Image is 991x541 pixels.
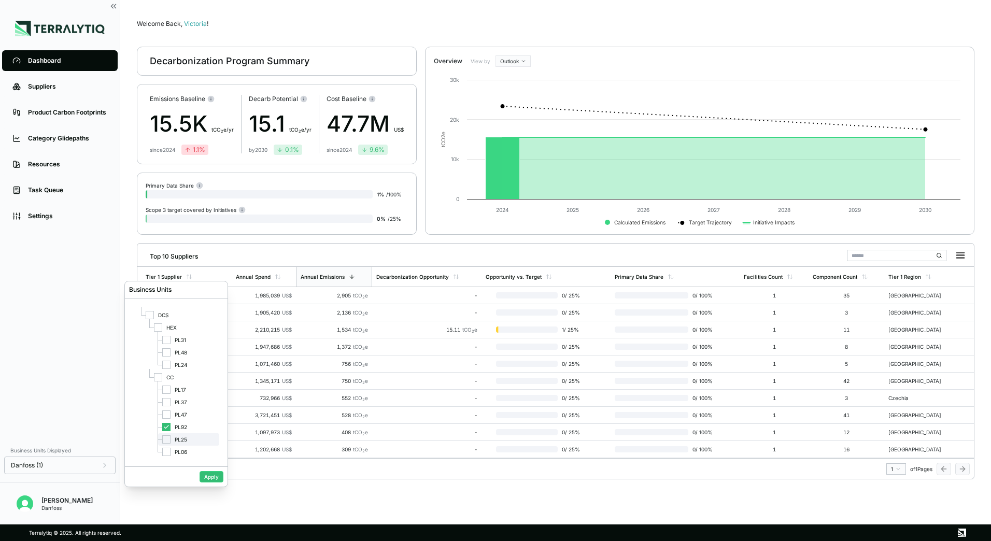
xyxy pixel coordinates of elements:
[236,292,291,298] div: 1,985,039
[376,446,477,452] div: -
[558,309,585,316] span: 0 / 25 %
[558,361,585,367] span: 0 / 25 %
[28,82,107,91] div: Suppliers
[327,95,404,103] div: Cost Baseline
[353,412,368,418] span: tCO e
[150,147,175,153] div: since 2024
[300,446,368,452] div: 309
[886,463,906,475] button: 1
[353,326,368,333] span: tCO e
[813,326,880,333] div: 11
[150,95,234,103] div: Emissions Baseline
[688,292,714,298] span: 0 / 100 %
[353,429,368,435] span: tCO e
[558,378,585,384] span: 0 / 25 %
[146,274,182,280] div: Tier 1 Supplier
[558,429,585,435] span: 0 / 25 %
[615,274,663,280] div: Primary Data Share
[558,412,585,418] span: 0 / 25 %
[744,274,783,280] div: Facilities Count
[386,191,402,197] span: / 100 %
[888,378,955,384] div: [GEOGRAPHIC_DATA]
[236,429,291,435] div: 1,097,973
[236,378,291,384] div: 1,345,171
[813,292,880,298] div: 35
[813,309,880,316] div: 3
[207,20,208,27] span: !
[300,344,368,350] div: 1,372
[353,395,368,401] span: tCO e
[236,274,271,280] div: Annual Spend
[688,412,714,418] span: 0 / 100 %
[236,309,291,316] div: 1,905,420
[236,344,291,350] div: 1,947,686
[137,20,974,28] div: Welcome Back,
[28,212,107,220] div: Settings
[353,378,368,384] span: tCO e
[688,446,714,452] span: 0 / 100 %
[236,361,291,367] div: 1,071,460
[450,77,459,83] text: 30k
[471,58,491,64] label: View by
[888,292,955,298] div: [GEOGRAPHIC_DATA]
[558,292,585,298] span: 0 / 25 %
[236,395,291,401] div: 732,966
[888,274,921,280] div: Tier 1 Region
[300,395,368,401] div: 552
[362,329,365,334] sub: 2
[377,191,384,197] span: 1 %
[282,292,292,298] span: US$
[41,496,93,505] div: [PERSON_NAME]
[388,216,401,222] span: / 25 %
[353,292,368,298] span: tCO e
[362,449,365,453] sub: 2
[744,446,804,452] div: 1
[146,206,246,213] div: Scope 3 target covered by Initiatives
[377,216,386,222] span: 0 %
[778,207,790,213] text: 2028
[300,326,368,333] div: 1,534
[891,466,901,472] div: 1
[28,186,107,194] div: Task Queue
[434,57,462,65] div: Overview
[353,446,368,452] span: tCO e
[362,312,365,317] sub: 2
[744,292,804,298] div: 1
[41,505,93,511] div: Danfoss
[376,361,477,367] div: -
[376,326,477,333] div: 15.11
[362,432,365,436] sub: 2
[221,129,223,134] sub: 2
[910,466,932,472] span: of 1 Pages
[12,491,37,516] button: Open user button
[376,429,477,435] div: -
[689,219,732,226] text: Target Trajectory
[558,326,585,333] span: 1 / 25 %
[282,309,292,316] span: US$
[450,117,459,123] text: 20k
[496,207,509,213] text: 2024
[848,207,861,213] text: 2029
[300,429,368,435] div: 408
[486,274,542,280] div: Opportunity vs. Target
[456,196,459,202] text: 0
[300,361,368,367] div: 756
[361,146,385,154] div: 9.6 %
[211,126,234,133] span: t CO e/yr
[888,326,955,333] div: [GEOGRAPHIC_DATA]
[813,274,857,280] div: Component Count
[299,129,301,134] sub: 2
[688,395,714,401] span: 0 / 100 %
[888,395,955,401] div: Czechia
[236,326,291,333] div: 2,210,215
[11,461,43,469] span: Danfoss (1)
[15,21,105,36] img: Logo
[282,446,292,452] span: US$
[289,126,312,133] span: t CO e/yr
[150,55,309,67] div: Decarbonization Program Summary
[888,344,955,350] div: [GEOGRAPHIC_DATA]
[282,429,292,435] span: US$
[17,495,33,512] img: Victoria Odoma
[141,248,198,261] div: Top 10 Suppliers
[362,415,365,419] sub: 2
